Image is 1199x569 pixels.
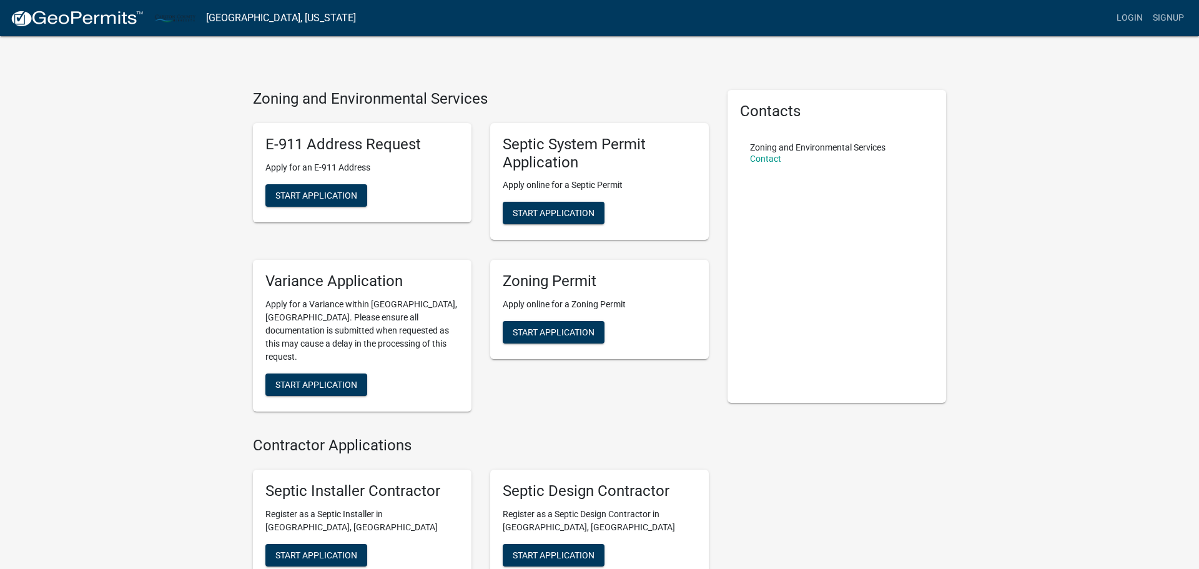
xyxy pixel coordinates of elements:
[750,143,886,152] p: Zoning and Environmental Services
[154,9,196,26] img: Carlton County, Minnesota
[265,482,459,500] h5: Septic Installer Contractor
[503,508,696,534] p: Register as a Septic Design Contractor in [GEOGRAPHIC_DATA], [GEOGRAPHIC_DATA]
[265,508,459,534] p: Register as a Septic Installer in [GEOGRAPHIC_DATA], [GEOGRAPHIC_DATA]
[253,90,709,108] h4: Zoning and Environmental Services
[503,179,696,192] p: Apply online for a Septic Permit
[503,298,696,311] p: Apply online for a Zoning Permit
[513,327,595,337] span: Start Application
[503,272,696,290] h5: Zoning Permit
[265,161,459,174] p: Apply for an E-911 Address
[265,544,367,567] button: Start Application
[740,102,934,121] h5: Contacts
[275,190,357,200] span: Start Application
[513,208,595,218] span: Start Application
[265,184,367,207] button: Start Application
[750,154,781,164] a: Contact
[1148,6,1189,30] a: Signup
[503,136,696,172] h5: Septic System Permit Application
[1112,6,1148,30] a: Login
[503,321,604,344] button: Start Application
[513,550,595,560] span: Start Application
[503,482,696,500] h5: Septic Design Contractor
[265,374,367,396] button: Start Application
[275,550,357,560] span: Start Application
[253,437,709,455] h4: Contractor Applications
[503,202,604,224] button: Start Application
[265,298,459,364] p: Apply for a Variance within [GEOGRAPHIC_DATA], [GEOGRAPHIC_DATA]. Please ensure all documentation...
[275,380,357,390] span: Start Application
[265,272,459,290] h5: Variance Application
[265,136,459,154] h5: E-911 Address Request
[206,7,356,29] a: [GEOGRAPHIC_DATA], [US_STATE]
[503,544,604,567] button: Start Application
